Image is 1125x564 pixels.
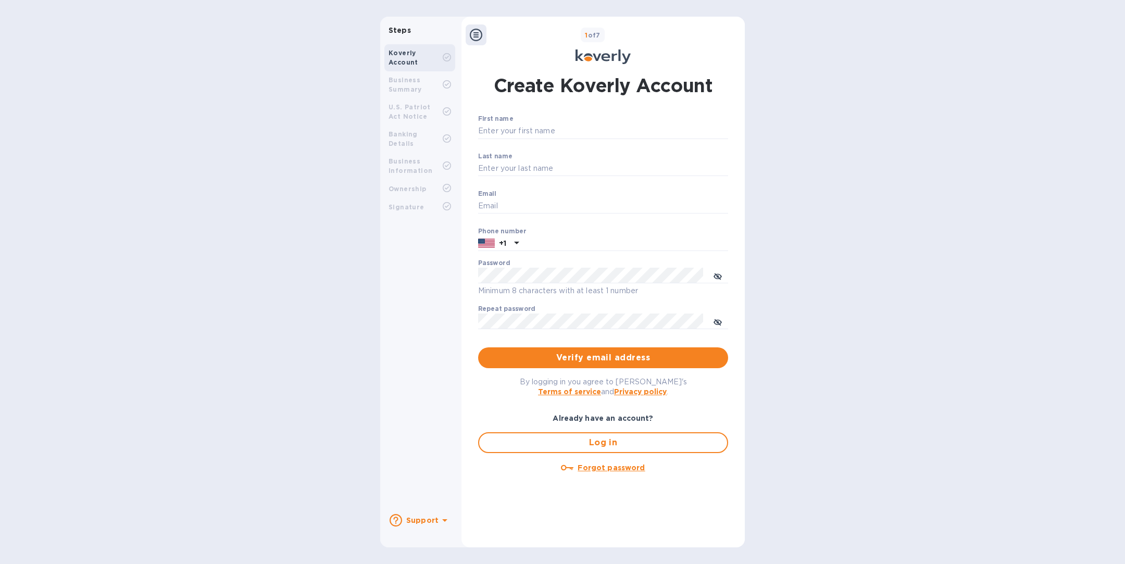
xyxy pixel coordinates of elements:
span: By logging in you agree to [PERSON_NAME]'s and . [520,378,687,396]
label: Password [478,260,510,267]
input: Email [478,198,728,214]
button: Log in [478,432,728,453]
p: +1 [499,238,506,248]
input: Enter your first name [478,123,728,139]
label: Last name [478,153,512,159]
b: Already have an account? [553,414,653,422]
label: Phone number [478,228,526,234]
b: Support [406,516,439,524]
h1: Create Koverly Account [494,72,713,98]
p: Minimum 8 characters with at least 1 number [478,285,728,297]
label: Email [478,191,496,197]
span: 1 [585,31,587,39]
b: Business Summary [389,76,422,93]
b: Signature [389,203,424,211]
b: U.S. Patriot Act Notice [389,103,431,120]
button: Verify email address [478,347,728,368]
label: Repeat password [478,306,535,312]
a: Terms of service [538,387,601,396]
b: Banking Details [389,130,418,147]
b: Ownership [389,185,427,193]
span: Log in [488,436,719,449]
a: Privacy policy [614,387,667,396]
b: Steps [389,26,411,34]
b: Business Information [389,157,432,174]
b: Koverly Account [389,49,418,66]
span: Verify email address [486,352,720,364]
u: Forgot password [578,463,645,472]
b: of 7 [585,31,601,39]
input: Enter your last name [478,161,728,177]
label: First name [478,116,513,122]
button: toggle password visibility [707,311,728,332]
button: toggle password visibility [707,265,728,286]
img: US [478,237,495,249]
